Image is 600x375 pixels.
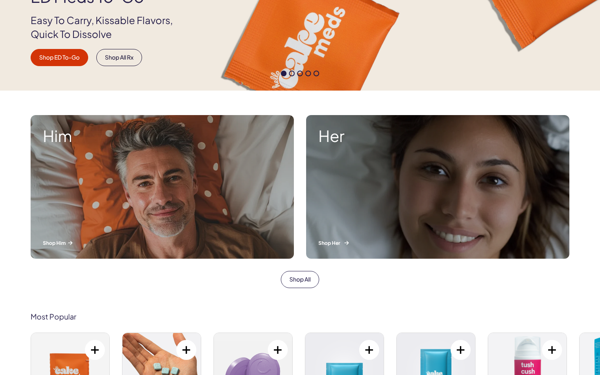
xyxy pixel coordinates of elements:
p: Shop Her [318,240,557,246]
a: Shop All Rx [96,49,142,66]
a: A woman smiling while lying in bed. Her Shop Her [300,109,576,265]
a: Shop All [281,271,319,288]
strong: Him [43,127,282,144]
p: Shop Him [43,240,282,246]
a: Shop ED To-Go [31,49,88,66]
p: Easy To Carry, Kissable Flavors, Quick To Dissolve [31,13,187,41]
strong: Her [318,127,557,144]
a: A man smiling while lying in bed. Him Shop Him [24,109,300,265]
